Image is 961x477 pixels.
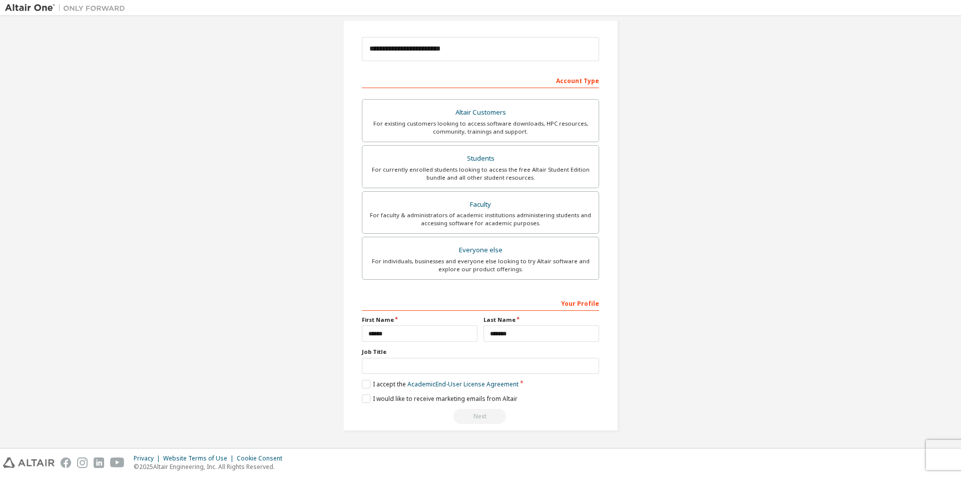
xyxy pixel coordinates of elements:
div: Account Type [362,72,599,88]
img: Altair One [5,3,130,13]
label: Job Title [362,348,599,356]
div: Students [368,152,593,166]
img: instagram.svg [77,457,88,468]
div: Altair Customers [368,106,593,120]
label: Last Name [484,316,599,324]
div: Cookie Consent [237,454,288,462]
div: Your Profile [362,295,599,311]
div: Everyone else [368,243,593,257]
div: For individuals, businesses and everyone else looking to try Altair software and explore our prod... [368,257,593,273]
div: Website Terms of Use [163,454,237,462]
div: Privacy [134,454,163,462]
label: First Name [362,316,477,324]
a: Academic End-User License Agreement [407,380,519,388]
div: Faculty [368,198,593,212]
img: youtube.svg [110,457,125,468]
img: linkedin.svg [94,457,104,468]
p: © 2025 Altair Engineering, Inc. All Rights Reserved. [134,462,288,471]
div: For faculty & administrators of academic institutions administering students and accessing softwa... [368,211,593,227]
label: I would like to receive marketing emails from Altair [362,394,518,403]
div: For currently enrolled students looking to access the free Altair Student Edition bundle and all ... [368,166,593,182]
img: facebook.svg [61,457,71,468]
div: Read and acccept EULA to continue [362,409,599,424]
label: I accept the [362,380,519,388]
img: altair_logo.svg [3,457,55,468]
div: For existing customers looking to access software downloads, HPC resources, community, trainings ... [368,120,593,136]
